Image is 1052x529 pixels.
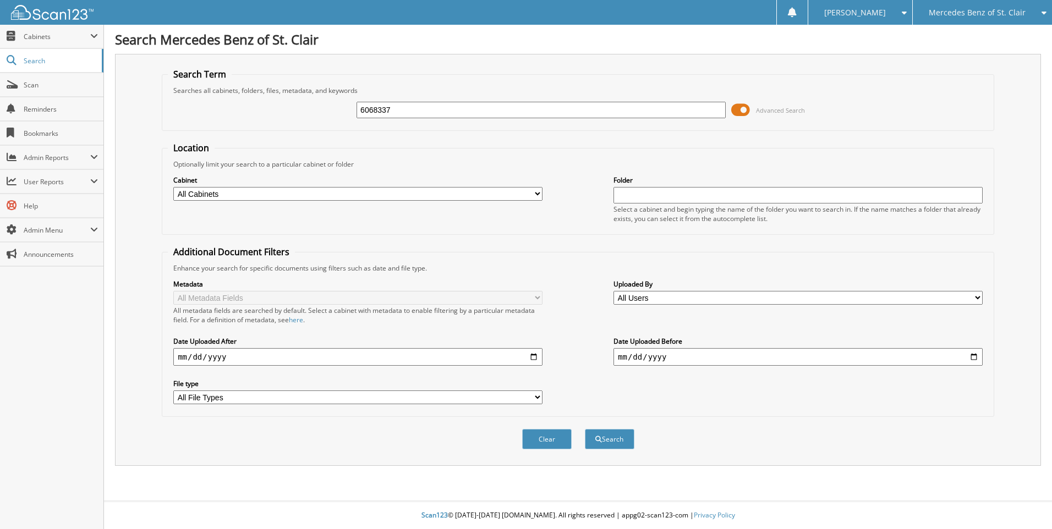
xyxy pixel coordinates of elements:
legend: Additional Document Filters [168,246,295,258]
span: Admin Reports [24,153,90,162]
label: Metadata [173,279,543,289]
a: Privacy Policy [694,510,735,520]
span: Reminders [24,104,98,114]
img: scan123-logo-white.svg [11,5,94,20]
a: here [289,315,303,324]
span: Scan123 [421,510,448,520]
iframe: Chat Widget [997,476,1052,529]
button: Search [585,429,634,449]
label: Uploaded By [613,279,983,289]
input: end [613,348,983,366]
span: Help [24,201,98,211]
h1: Search Mercedes Benz of St. Clair [115,30,1041,48]
legend: Search Term [168,68,232,80]
span: Announcements [24,250,98,259]
label: Folder [613,175,983,185]
label: Date Uploaded Before [613,337,983,346]
input: start [173,348,543,366]
span: Mercedes Benz of St. Clair [929,9,1026,16]
span: Cabinets [24,32,90,41]
button: Clear [522,429,572,449]
legend: Location [168,142,215,154]
div: Select a cabinet and begin typing the name of the folder you want to search in. If the name match... [613,205,983,223]
label: Cabinet [173,175,543,185]
span: Advanced Search [756,106,805,114]
span: Scan [24,80,98,90]
span: Admin Menu [24,225,90,235]
label: Date Uploaded After [173,337,543,346]
span: Search [24,56,96,65]
span: [PERSON_NAME] [824,9,886,16]
div: Searches all cabinets, folders, files, metadata, and keywords [168,86,988,95]
span: Bookmarks [24,129,98,138]
div: Enhance your search for specific documents using filters such as date and file type. [168,263,988,273]
label: File type [173,379,543,388]
div: All metadata fields are searched by default. Select a cabinet with metadata to enable filtering b... [173,306,543,324]
span: User Reports [24,177,90,186]
div: Optionally limit your search to a particular cabinet or folder [168,159,988,169]
div: © [DATE]-[DATE] [DOMAIN_NAME]. All rights reserved | appg02-scan123-com | [104,502,1052,529]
